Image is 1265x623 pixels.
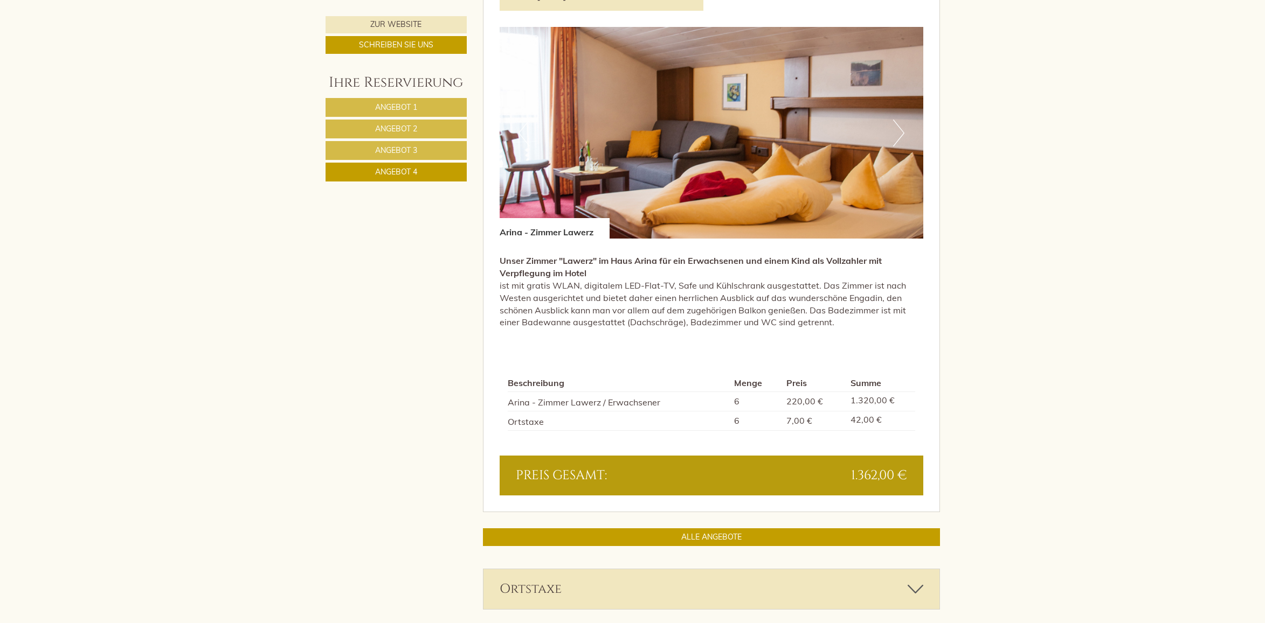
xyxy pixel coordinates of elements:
div: Ortstaxe [483,569,939,609]
p: ist mit gratis WLAN, digitalem LED-Flat-TV, Safe und Kühlschrank ausgestattet. Das Zimmer ist nac... [500,255,923,328]
td: Arina - Zimmer Lawerz / Erwachsener [508,392,730,411]
td: 6 [730,411,782,430]
span: Angebot 1 [375,102,417,112]
div: Preis gesamt: [508,466,711,485]
a: ALLE ANGEBOTE [483,528,940,546]
div: Arina - Zimmer Lawerz [500,218,610,239]
td: 6 [730,392,782,411]
td: Ortstaxe [508,411,730,430]
span: 7,00 € [786,415,812,426]
span: Angebot 3 [375,145,417,155]
th: Menge [730,375,782,391]
a: Zur Website [326,16,467,33]
strong: Unser Zimmer "Lawerz" im Haus Arina für ein Erwachsenen und einem Kind als Vollzahler mit Verpfle... [500,255,882,278]
span: Angebot 2 [375,124,417,134]
td: 1.320,00 € [846,392,915,411]
th: Beschreibung [508,375,730,391]
span: Angebot 4 [375,167,417,177]
td: 42,00 € [846,411,915,430]
span: 1.362,00 € [851,466,907,485]
a: Schreiben Sie uns [326,36,467,54]
th: Preis [782,375,846,391]
button: Next [893,120,904,146]
span: 220,00 € [786,396,823,407]
th: Summe [846,375,915,391]
button: Previous [519,120,530,146]
div: Ihre Reservierung [326,73,467,93]
img: image [500,27,923,239]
